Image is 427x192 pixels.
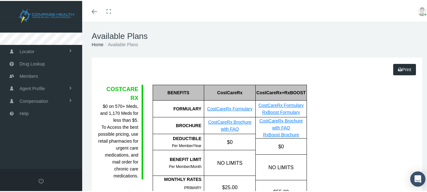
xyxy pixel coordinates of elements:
[255,84,307,100] div: CostCareRx+RxBOOST
[204,133,255,149] div: $0
[8,7,84,23] img: COMPASS HEALTH, INC
[92,41,103,46] a: Home
[103,40,138,47] li: Available Plans
[98,102,138,178] div: $0 on 570+ Meds, and 1,170 Meds for less than $5. To Access the best possible pricing, use retail...
[153,84,204,100] div: BENEFITS
[204,149,255,175] div: NO LIMITS
[263,131,299,136] a: RxBoost Brochure
[255,154,307,179] div: NO LIMITS
[418,6,427,15] img: user-placeholder.jpg
[204,84,255,100] div: CostCareRx
[208,119,252,131] a: CostCareRx Brochure with FAQ
[207,105,253,110] a: CostCareRx Formulary
[153,134,202,141] div: DEDUCTIBLE
[20,107,29,119] span: Help
[410,170,425,186] div: Open Intercom Messenger
[259,102,304,107] a: CostCareRx Formulary
[153,175,202,182] div: MONTHLY RATES
[98,84,138,102] div: COSTCARE RX
[153,155,202,162] div: BENEFIT LIMIT
[20,82,45,94] span: Agent Profile
[204,183,255,190] div: $25.00
[153,100,204,116] div: FORMULARY
[20,69,38,81] span: Members
[262,109,300,114] a: RxBoost Formulary
[172,143,202,147] span: Per Member/Year
[153,116,204,133] div: BROCHURE
[20,94,48,106] span: Compensation
[255,138,307,153] div: $0
[393,63,416,74] a: Print
[184,185,201,189] span: PRIMARY
[92,30,422,40] h1: Available Plans
[169,164,202,168] span: Per Member/Month
[20,57,45,69] span: Drug Lookup
[259,117,303,129] a: CostCareRx Brochure with FAQ
[20,45,34,57] span: Locator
